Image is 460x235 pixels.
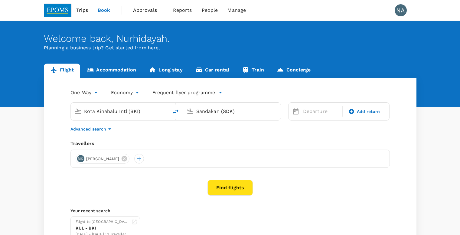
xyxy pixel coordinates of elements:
[76,7,88,14] span: Trips
[236,64,270,78] a: Train
[44,64,80,78] a: Flight
[196,107,268,116] input: Going to
[276,111,278,112] button: Open
[133,7,163,14] span: Approvals
[44,33,416,44] div: Welcome back , Nurhidayah .
[189,64,236,78] a: Car rental
[98,7,110,14] span: Book
[70,140,390,147] div: Travellers
[173,7,192,14] span: Reports
[70,208,390,214] p: Your recent search
[142,64,189,78] a: Long stay
[44,4,72,17] img: EPOMS SDN BHD
[111,88,140,98] div: Economy
[76,154,130,164] div: MK[PERSON_NAME]
[70,125,113,133] button: Advanced search
[83,156,123,162] span: [PERSON_NAME]
[77,155,84,162] div: MK
[168,104,183,119] button: delete
[395,4,407,16] div: NA
[76,225,129,231] div: KUL - BKI
[152,89,222,96] button: Frequent flyer programme
[70,88,99,98] div: One-Way
[70,126,106,132] p: Advanced search
[270,64,317,78] a: Concierge
[164,111,165,112] button: Open
[44,44,416,51] p: Planning a business trip? Get started from here.
[227,7,246,14] span: Manage
[80,64,142,78] a: Accommodation
[303,108,339,115] p: Departure
[152,89,215,96] p: Frequent flyer programme
[207,180,253,196] button: Find flights
[202,7,218,14] span: People
[357,108,380,115] span: Add return
[84,107,156,116] input: Depart from
[76,219,129,225] div: Flight to [GEOGRAPHIC_DATA]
